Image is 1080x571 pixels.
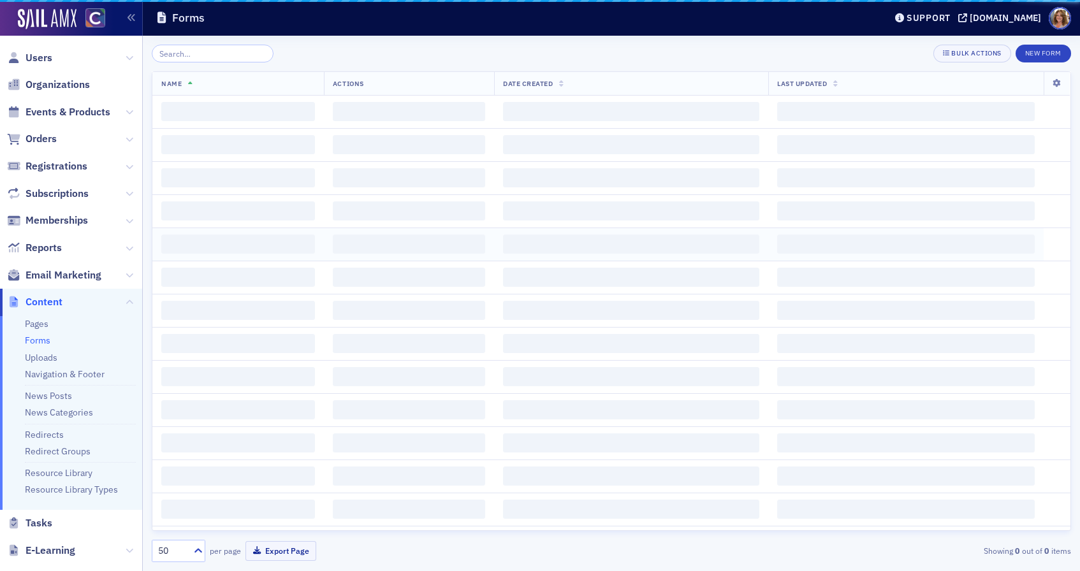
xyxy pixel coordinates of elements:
[161,79,182,88] span: Name
[77,8,105,30] a: View Homepage
[172,10,205,25] h1: Forms
[25,429,64,440] a: Redirects
[777,102,1035,121] span: ‌
[503,79,553,88] span: Date Created
[26,544,75,558] span: E-Learning
[26,78,90,92] span: Organizations
[333,301,485,320] span: ‌
[7,105,110,119] a: Events & Products
[161,235,315,254] span: ‌
[1016,47,1071,58] a: New Form
[161,102,315,121] span: ‌
[25,335,50,346] a: Forms
[26,516,52,530] span: Tasks
[25,368,105,380] a: Navigation & Footer
[333,334,485,353] span: ‌
[161,268,315,287] span: ‌
[26,187,89,201] span: Subscriptions
[503,102,759,121] span: ‌
[161,466,315,486] span: ‌
[161,135,315,154] span: ‌
[503,135,759,154] span: ‌
[777,135,1035,154] span: ‌
[503,433,759,452] span: ‌
[161,500,315,519] span: ‌
[7,78,90,92] a: Organizations
[503,301,759,320] span: ‌
[503,168,759,187] span: ‌
[25,407,93,418] a: News Categories
[7,295,62,309] a: Content
[7,187,89,201] a: Subscriptions
[777,201,1035,220] span: ‌
[7,51,52,65] a: Users
[333,79,364,88] span: Actions
[333,135,485,154] span: ‌
[1042,545,1051,556] strong: 0
[333,433,485,452] span: ‌
[907,12,951,24] div: Support
[777,334,1035,353] span: ‌
[7,241,62,255] a: Reports
[333,201,485,220] span: ‌
[161,433,315,452] span: ‌
[25,352,57,363] a: Uploads
[18,9,77,29] img: SailAMX
[152,45,274,62] input: Search…
[333,466,485,486] span: ‌
[161,168,315,187] span: ‌
[333,168,485,187] span: ‌
[333,367,485,386] span: ‌
[25,318,48,329] a: Pages
[777,268,1035,287] span: ‌
[161,301,315,320] span: ‌
[958,13,1046,22] button: [DOMAIN_NAME]
[26,51,52,65] span: Users
[503,500,759,519] span: ‌
[333,400,485,419] span: ‌
[161,400,315,419] span: ‌
[503,201,759,220] span: ‌
[26,213,88,228] span: Memberships
[210,545,241,556] label: per page
[7,132,57,146] a: Orders
[773,545,1071,556] div: Showing out of items
[777,168,1035,187] span: ‌
[951,50,1001,57] div: Bulk Actions
[503,400,759,419] span: ‌
[26,295,62,309] span: Content
[777,466,1035,486] span: ‌
[777,500,1035,519] span: ‌
[161,201,315,220] span: ‌
[777,235,1035,254] span: ‌
[503,334,759,353] span: ‌
[25,467,92,479] a: Resource Library
[777,400,1035,419] span: ‌
[245,541,316,561] button: Export Page
[503,466,759,486] span: ‌
[503,367,759,386] span: ‌
[1013,545,1022,556] strong: 0
[777,301,1035,320] span: ‌
[25,390,72,401] a: News Posts
[25,445,91,457] a: Redirect Groups
[933,45,1011,62] button: Bulk Actions
[1016,45,1071,62] button: New Form
[777,367,1035,386] span: ‌
[777,79,827,88] span: Last Updated
[85,8,105,28] img: SailAMX
[7,268,101,282] a: Email Marketing
[333,235,485,254] span: ‌
[1049,7,1071,29] span: Profile
[333,102,485,121] span: ‌
[161,367,315,386] span: ‌
[777,433,1035,452] span: ‌
[970,12,1041,24] div: [DOMAIN_NAME]
[26,268,101,282] span: Email Marketing
[503,268,759,287] span: ‌
[158,544,186,558] div: 50
[26,241,62,255] span: Reports
[26,105,110,119] span: Events & Products
[503,235,759,254] span: ‌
